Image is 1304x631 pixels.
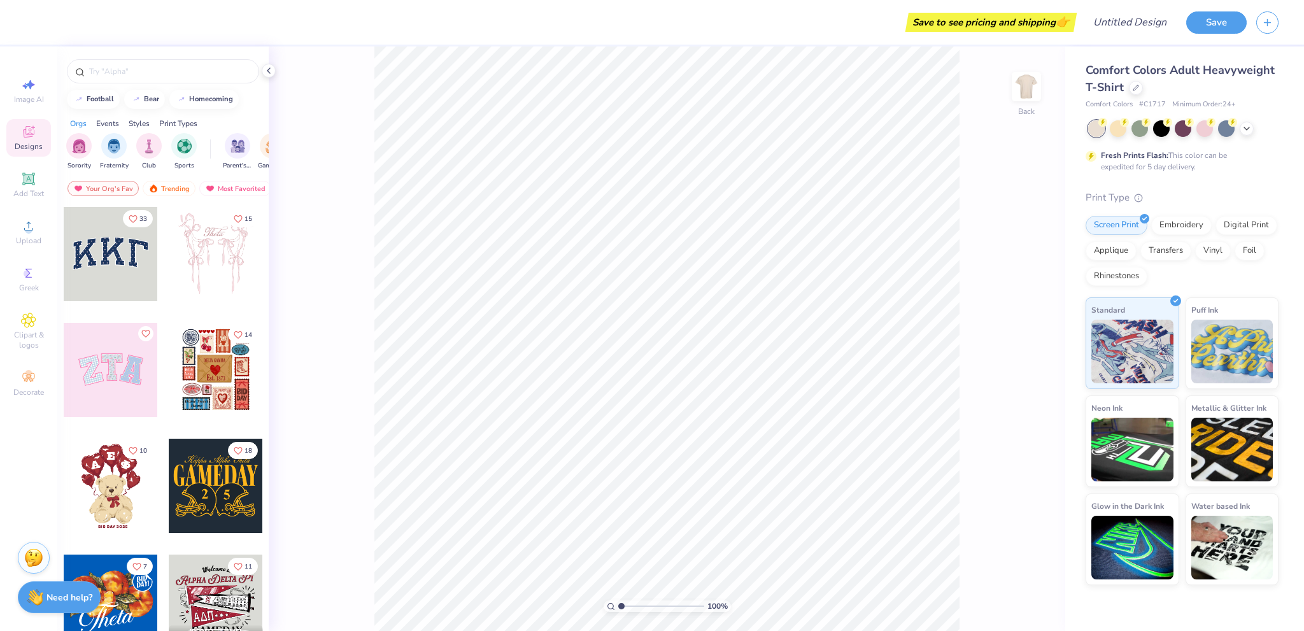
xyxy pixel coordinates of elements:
[144,96,159,103] div: bear
[142,139,156,153] img: Club Image
[205,184,215,193] img: most_fav.gif
[127,558,153,575] button: Like
[1091,303,1125,316] span: Standard
[174,161,194,171] span: Sports
[142,161,156,171] span: Club
[123,210,153,227] button: Like
[139,216,147,222] span: 33
[1091,418,1173,481] img: Neon Ink
[1235,241,1265,260] div: Foil
[1086,62,1275,95] span: Comfort Colors Adult Heavyweight T-Shirt
[171,133,197,171] div: filter for Sports
[1086,190,1279,205] div: Print Type
[100,133,129,171] div: filter for Fraternity
[244,216,252,222] span: 15
[266,139,280,153] img: Game Day Image
[1086,267,1147,286] div: Rhinestones
[1191,320,1273,383] img: Puff Ink
[177,139,192,153] img: Sports Image
[96,118,119,129] div: Events
[258,133,287,171] div: filter for Game Day
[171,133,197,171] button: filter button
[228,210,258,227] button: Like
[199,181,271,196] div: Most Favorited
[6,330,51,350] span: Clipart & logos
[1186,11,1247,34] button: Save
[1083,10,1177,35] input: Untitled Design
[88,65,251,78] input: Try "Alpha"
[1086,99,1133,110] span: Comfort Colors
[72,139,87,153] img: Sorority Image
[67,90,120,109] button: football
[1140,241,1191,260] div: Transfers
[66,133,92,171] div: filter for Sorority
[1191,401,1266,415] span: Metallic & Glitter Ink
[14,94,44,104] span: Image AI
[124,90,165,109] button: bear
[67,161,91,171] span: Sorority
[230,139,245,153] img: Parent's Weekend Image
[1091,516,1173,579] img: Glow in the Dark Ink
[131,96,141,103] img: trend_line.gif
[1014,74,1039,99] img: Back
[13,188,44,199] span: Add Text
[1139,99,1166,110] span: # C1717
[1101,150,1258,173] div: This color can be expedited for 5 day delivery.
[46,592,92,604] strong: Need help?
[707,600,728,612] span: 100 %
[139,448,147,454] span: 10
[70,118,87,129] div: Orgs
[1086,216,1147,235] div: Screen Print
[244,332,252,338] span: 14
[19,283,39,293] span: Greek
[100,161,129,171] span: Fraternity
[143,564,147,570] span: 7
[15,141,43,152] span: Designs
[1091,499,1164,513] span: Glow in the Dark Ink
[143,181,195,196] div: Trending
[1091,320,1173,383] img: Standard
[1191,303,1218,316] span: Puff Ink
[909,13,1074,32] div: Save to see pricing and shipping
[1172,99,1236,110] span: Minimum Order: 24 +
[1215,216,1277,235] div: Digital Print
[136,133,162,171] div: filter for Club
[73,184,83,193] img: most_fav.gif
[66,133,92,171] button: filter button
[1018,106,1035,117] div: Back
[1191,516,1273,579] img: Water based Ink
[258,161,287,171] span: Game Day
[1086,241,1137,260] div: Applique
[159,118,197,129] div: Print Types
[244,564,252,570] span: 11
[244,448,252,454] span: 18
[148,184,159,193] img: trending.gif
[223,133,252,171] div: filter for Parent's Weekend
[13,387,44,397] span: Decorate
[136,133,162,171] button: filter button
[123,442,153,459] button: Like
[67,181,139,196] div: Your Org's Fav
[107,139,121,153] img: Fraternity Image
[228,326,258,343] button: Like
[1101,150,1168,160] strong: Fresh Prints Flash:
[1056,14,1070,29] span: 👉
[74,96,84,103] img: trend_line.gif
[1151,216,1212,235] div: Embroidery
[223,133,252,171] button: filter button
[87,96,114,103] div: football
[176,96,187,103] img: trend_line.gif
[100,133,129,171] button: filter button
[228,442,258,459] button: Like
[1195,241,1231,260] div: Vinyl
[223,161,252,171] span: Parent's Weekend
[138,326,153,341] button: Like
[1191,418,1273,481] img: Metallic & Glitter Ink
[258,133,287,171] button: filter button
[129,118,150,129] div: Styles
[1091,401,1123,415] span: Neon Ink
[16,236,41,246] span: Upload
[228,558,258,575] button: Like
[1191,499,1250,513] span: Water based Ink
[169,90,239,109] button: homecoming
